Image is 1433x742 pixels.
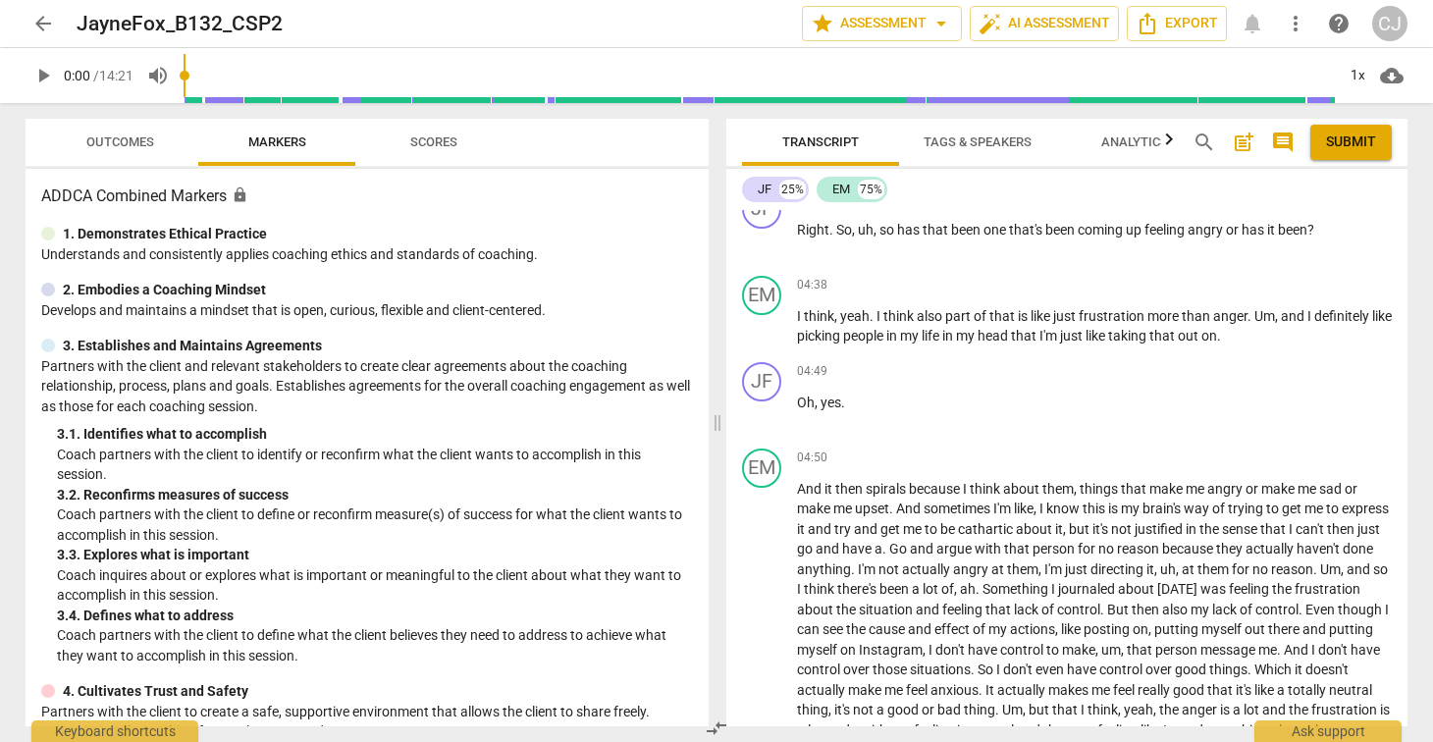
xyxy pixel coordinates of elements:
[1098,541,1117,556] span: no
[1016,521,1055,537] span: about
[924,501,993,516] span: sometimes
[742,276,781,315] div: Change speaker
[797,222,829,238] span: Right
[993,501,1014,516] span: I'm
[248,134,306,149] span: Markers
[889,501,896,516] span: .
[1271,131,1295,154] span: comment
[875,541,882,556] span: a
[886,328,900,344] span: in
[843,328,886,344] span: people
[1254,308,1275,324] span: Um
[1326,501,1342,516] span: to
[912,581,923,597] span: a
[1228,501,1266,516] span: trying
[1310,125,1392,160] button: Please Do Not Submit until your Assessment is Complete
[1216,541,1246,556] span: they
[816,541,842,556] span: and
[1191,602,1212,617] span: my
[1078,541,1098,556] span: for
[1065,561,1090,577] span: just
[1044,561,1065,577] span: I'm
[1267,127,1299,158] button: Show/Hide comments
[1176,561,1182,577] span: ,
[797,501,833,516] span: make
[1380,64,1404,87] span: cloud_download
[1086,328,1108,344] span: like
[1327,521,1357,537] span: then
[837,581,879,597] span: there's
[41,356,693,417] p: Partners with the client and relevant stakeholders to create clear agreements about the coaching ...
[57,504,693,545] p: Coach partners with the client to define or reconfirm measure(s) of success for what the client w...
[797,328,843,344] span: picking
[1011,328,1039,344] span: that
[1246,481,1261,497] span: or
[1083,501,1108,516] span: this
[31,12,55,35] span: arrow_back
[1347,561,1373,577] span: and
[858,180,884,199] div: 75%
[835,481,866,497] span: then
[1184,501,1212,516] span: way
[1107,602,1132,617] span: But
[883,308,917,324] span: think
[953,561,991,577] span: angry
[1014,501,1034,516] span: like
[1299,602,1305,617] span: .
[797,521,808,537] span: it
[1232,131,1255,154] span: post_add
[1142,501,1184,516] span: brain's
[834,308,840,324] span: ,
[1189,127,1220,158] button: Search
[1146,561,1154,577] span: it
[1357,521,1380,537] span: just
[836,222,852,238] span: So
[1136,12,1218,35] span: Export
[797,581,804,597] span: I
[975,541,1004,556] span: with
[1090,561,1146,577] span: directing
[1281,308,1307,324] span: and
[77,12,283,36] h2: JayneFox_B132_CSP2
[859,602,916,617] span: situation
[57,424,693,445] div: 3. 1. Identifies what to accomplish
[924,134,1032,149] span: Tags & Speakers
[1182,308,1213,324] span: than
[86,134,154,149] span: Outcomes
[1058,581,1118,597] span: journaled
[1162,541,1216,556] span: because
[923,581,941,597] span: lot
[900,328,922,344] span: my
[1009,222,1045,238] span: that's
[1117,541,1162,556] span: reason
[824,481,835,497] span: it
[983,222,1009,238] span: one
[1319,481,1345,497] span: sad
[973,621,988,637] span: of
[1247,308,1254,324] span: .
[882,541,889,556] span: .
[834,521,854,537] span: try
[1069,521,1092,537] span: but
[41,185,693,208] h3: ADDCA Combined Markers
[1199,521,1222,537] span: the
[1111,521,1135,537] span: not
[866,481,909,497] span: spirals
[876,308,883,324] span: I
[841,395,845,410] span: .
[1304,501,1326,516] span: me
[1007,561,1038,577] span: them
[1034,501,1039,516] span: ,
[1100,602,1107,617] span: .
[974,308,989,324] span: of
[922,328,942,344] span: life
[985,602,1014,617] span: that
[1295,581,1360,597] span: frustration
[232,186,248,203] span: Assessment is enabled for this document. The competency model is locked and follows the assessmen...
[1108,501,1121,516] span: is
[1039,501,1046,516] span: I
[909,481,963,497] span: because
[1385,602,1389,617] span: I
[1296,521,1327,537] span: can't
[1197,561,1232,577] span: them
